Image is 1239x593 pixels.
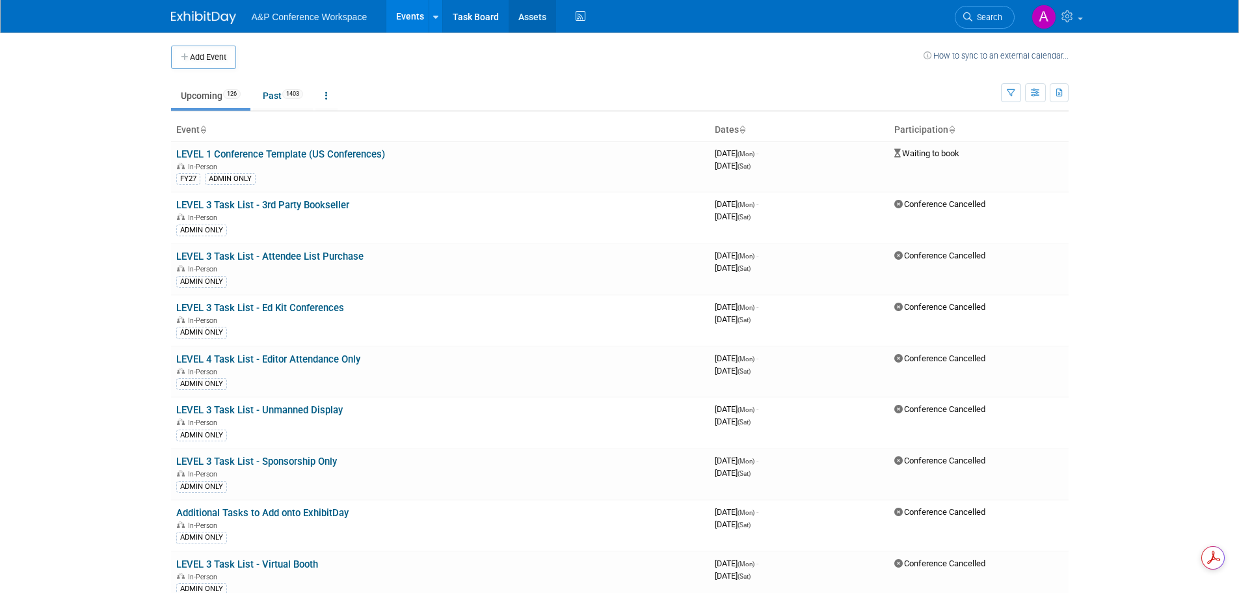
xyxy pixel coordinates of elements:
[894,302,985,312] span: Conference Cancelled
[756,302,758,312] span: -
[715,251,758,260] span: [DATE]
[171,11,236,24] img: ExhibitDay
[715,366,751,376] span: [DATE]
[715,263,751,273] span: [DATE]
[176,456,337,467] a: LEVEL 3 Task List - Sponsorship Only
[177,470,185,476] img: In-Person Event
[176,532,227,544] div: ADMIN ONLY
[738,214,751,221] span: (Sat)
[176,404,343,416] a: LEVEL 3 Task List - Unmanned Display
[738,304,754,311] span: (Mon)
[715,199,758,209] span: [DATE]
[894,199,985,209] span: Conference Cancelled
[715,519,751,529] span: [DATE]
[756,148,758,158] span: -
[738,265,751,272] span: (Sat)
[894,148,959,158] span: Waiting to book
[738,316,751,324] span: (Sat)
[715,571,751,581] span: [DATE]
[176,559,318,570] a: LEVEL 3 Task List - Virtual Booth
[715,404,758,414] span: [DATE]
[756,559,758,568] span: -
[715,456,758,465] span: [DATE]
[889,119,1069,141] th: Participation
[176,378,227,390] div: ADMIN ONLY
[738,521,751,529] span: (Sat)
[171,83,250,108] a: Upcoming126
[738,560,754,568] span: (Mon)
[188,214,221,222] span: In-Person
[188,573,221,581] span: In-Person
[738,470,751,477] span: (Sat)
[738,573,751,580] span: (Sat)
[176,225,227,236] div: ADMIN ONLY
[188,163,221,171] span: In-Person
[738,368,751,375] span: (Sat)
[738,419,751,426] span: (Sat)
[756,404,758,414] span: -
[715,417,751,426] span: [DATE]
[188,470,221,478] span: In-Person
[894,404,985,414] span: Conference Cancelled
[738,150,754,158] span: (Mon)
[738,355,754,363] span: (Mon)
[200,124,206,135] a: Sort by Event Name
[715,314,751,324] span: [DATE]
[948,124,955,135] a: Sort by Participation Type
[738,253,754,260] span: (Mon)
[955,6,1015,29] a: Search
[177,521,185,528] img: In-Person Event
[756,353,758,363] span: -
[738,406,754,413] span: (Mon)
[176,481,227,493] div: ADMIN ONLY
[739,124,745,135] a: Sort by Start Date
[253,83,313,108] a: Past1403
[894,251,985,260] span: Conference Cancelled
[715,212,751,221] span: [DATE]
[894,559,985,568] span: Conference Cancelled
[252,12,367,22] span: A&P Conference Workspace
[177,265,185,271] img: In-Person Event
[176,251,364,262] a: LEVEL 3 Task List - Attendee List Purchase
[176,148,385,160] a: LEVEL 1 Conference Template (US Conferences)
[171,46,236,69] button: Add Event
[171,119,710,141] th: Event
[177,163,185,169] img: In-Person Event
[738,163,751,170] span: (Sat)
[924,51,1069,61] a: How to sync to an external calendar...
[756,199,758,209] span: -
[188,368,221,376] span: In-Person
[715,302,758,312] span: [DATE]
[223,89,241,99] span: 126
[715,468,751,478] span: [DATE]
[715,161,751,171] span: [DATE]
[972,12,1002,22] span: Search
[188,419,221,427] span: In-Person
[188,316,221,325] span: In-Person
[176,430,227,441] div: ADMIN ONLY
[176,302,344,314] a: LEVEL 3 Task List - Ed Kit Conferences
[188,265,221,273] span: In-Person
[176,276,227,288] div: ADMIN ONLY
[738,201,754,208] span: (Mon)
[738,509,754,516] span: (Mon)
[188,521,221,530] span: In-Person
[756,507,758,517] span: -
[1032,5,1056,29] img: Abigail Larkin
[177,368,185,374] img: In-Person Event
[176,353,360,365] a: LEVEL 4 Task List - Editor Attendance Only
[715,559,758,568] span: [DATE]
[894,456,985,465] span: Conference Cancelled
[176,199,349,211] a: LEVEL 3 Task List - 3rd Party Bookseller
[710,119,889,141] th: Dates
[715,353,758,363] span: [DATE]
[756,456,758,465] span: -
[756,251,758,260] span: -
[894,507,985,517] span: Conference Cancelled
[738,458,754,465] span: (Mon)
[205,173,256,185] div: ADMIN ONLY
[177,214,185,220] img: In-Person Event
[177,316,185,323] img: In-Person Event
[282,89,303,99] span: 1403
[177,419,185,425] img: In-Person Event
